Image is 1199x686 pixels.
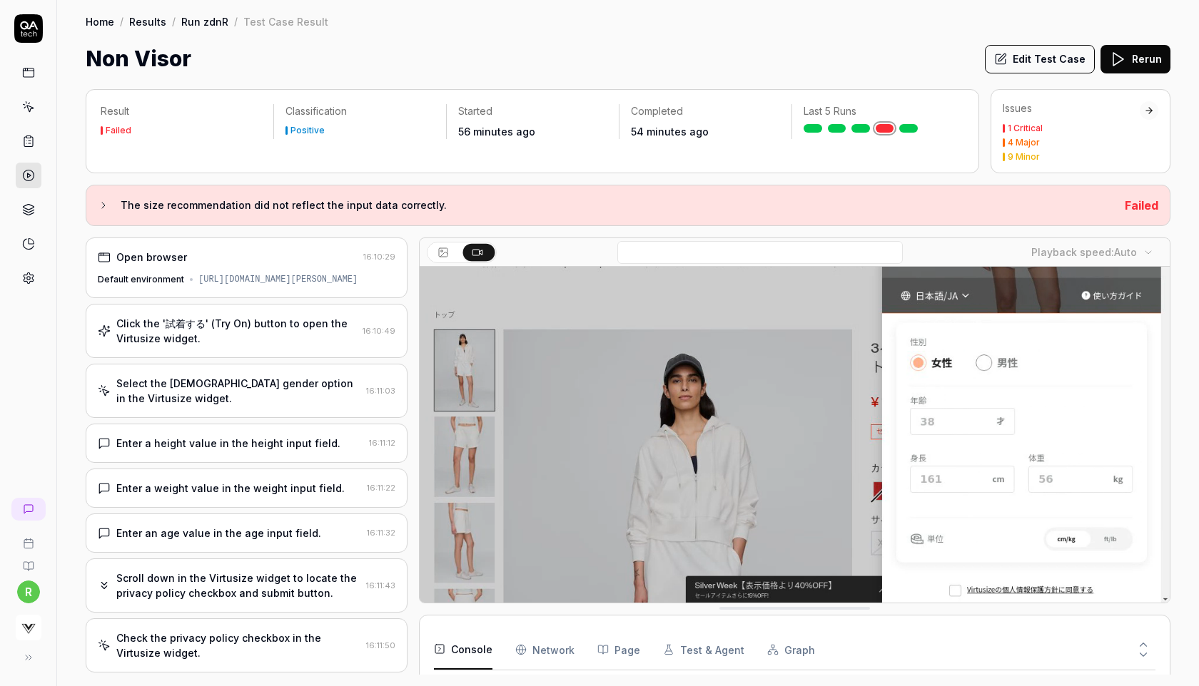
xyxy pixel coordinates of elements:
[116,570,360,600] div: Scroll down in the Virtusize widget to locate the privacy policy checkbox and submit button.
[1031,245,1137,260] div: Playback speed:
[121,197,1113,214] h3: The size recommendation did not reflect the input data correctly.
[116,316,357,346] div: Click the '試着する' (Try On) button to open the Virtusize widget.
[6,526,51,549] a: Book a call with us
[366,580,395,590] time: 16:11:43
[198,273,358,286] div: [URL][DOMAIN_NAME][PERSON_NAME]
[11,498,46,521] a: New conversation
[243,14,328,29] div: Test Case Result
[116,526,321,541] div: Enter an age value in the age input field.
[16,615,41,640] img: Virtusize Logo
[86,14,114,29] a: Home
[363,326,395,336] time: 16:10:49
[1008,124,1043,133] div: 1 Critical
[804,104,953,118] p: Last 5 Runs
[120,14,123,29] div: /
[101,104,262,118] p: Result
[1008,138,1040,147] div: 4 Major
[285,104,435,118] p: Classification
[116,250,187,265] div: Open browser
[366,640,395,650] time: 16:11:50
[366,386,395,396] time: 16:11:03
[434,630,492,670] button: Console
[116,481,345,496] div: Enter a weight value in the weight input field.
[663,630,744,670] button: Test & Agent
[1125,198,1158,213] span: Failed
[98,197,1113,214] button: The size recommendation did not reflect the input data correctly.
[1008,153,1040,161] div: 9 Minor
[181,14,228,29] a: Run zdnR
[98,273,184,286] div: Default environment
[367,483,395,493] time: 16:11:22
[17,580,40,603] button: r
[86,43,191,75] h1: Non Visor
[116,376,360,406] div: Select the [DEMOGRAPHIC_DATA] gender option in the Virtusize widget.
[1003,101,1140,116] div: Issues
[458,126,535,138] time: 56 minutes ago
[234,14,238,29] div: /
[290,126,325,135] div: Positive
[631,126,709,138] time: 54 minutes ago
[172,14,176,29] div: /
[369,438,395,448] time: 16:11:12
[6,603,51,643] button: Virtusize Logo
[106,126,131,135] div: Failed
[458,104,607,118] p: Started
[129,14,166,29] a: Results
[631,104,780,118] p: Completed
[116,436,340,451] div: Enter a height value in the height input field.
[985,45,1095,73] button: Edit Test Case
[367,528,395,538] time: 16:11:32
[515,630,575,670] button: Network
[1101,45,1170,73] button: Rerun
[363,252,395,262] time: 16:10:29
[597,630,640,670] button: Page
[116,630,360,660] div: Check the privacy policy checkbox in the Virtusize widget.
[767,630,815,670] button: Graph
[6,549,51,572] a: Documentation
